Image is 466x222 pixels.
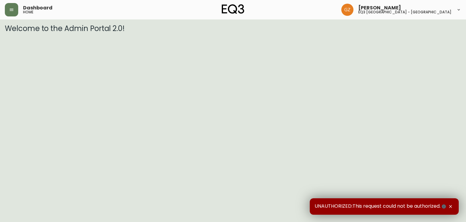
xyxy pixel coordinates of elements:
img: 78875dbee59462ec7ba26e296000f7de [341,4,353,16]
span: Dashboard [23,5,52,10]
img: logo [222,4,244,14]
h5: home [23,10,33,14]
span: UNAUTHORIZED:This request could not be authorized. [315,203,447,210]
h5: eq3 [GEOGRAPHIC_DATA] - [GEOGRAPHIC_DATA] [358,10,451,14]
span: [PERSON_NAME] [358,5,401,10]
h3: Welcome to the Admin Portal 2.0! [5,24,461,33]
